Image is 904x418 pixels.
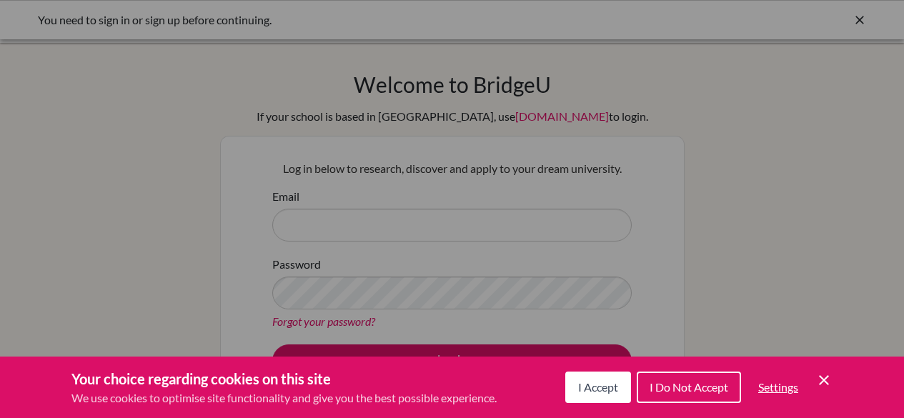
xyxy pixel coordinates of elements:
[71,368,497,389] h3: Your choice regarding cookies on this site
[650,380,728,394] span: I Do Not Accept
[565,372,631,403] button: I Accept
[747,373,810,402] button: Settings
[758,380,798,394] span: Settings
[578,380,618,394] span: I Accept
[815,372,833,389] button: Save and close
[71,389,497,407] p: We use cookies to optimise site functionality and give you the best possible experience.
[637,372,741,403] button: I Do Not Accept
